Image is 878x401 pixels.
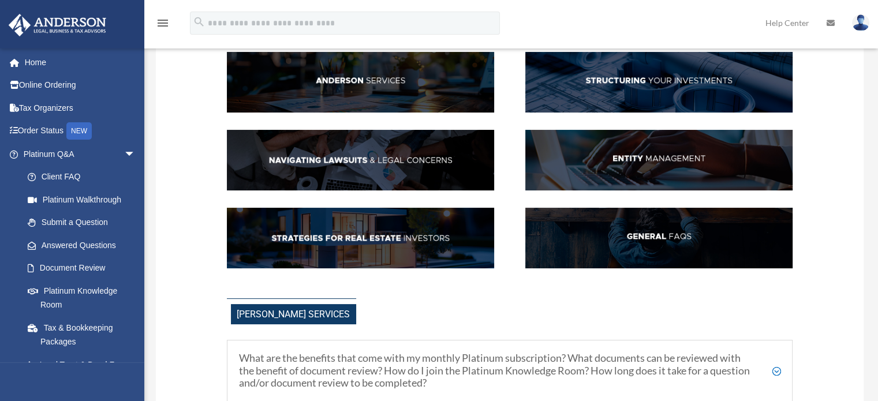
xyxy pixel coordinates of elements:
[239,352,781,389] h5: What are the benefits that come with my monthly Platinum subscription? What documents can be revi...
[8,51,153,74] a: Home
[156,20,170,30] a: menu
[227,52,494,113] img: AndServ_hdr
[525,208,793,268] img: GenFAQ_hdr
[193,16,206,28] i: search
[8,143,153,166] a: Platinum Q&Aarrow_drop_down
[5,14,110,36] img: Anderson Advisors Platinum Portal
[16,279,153,316] a: Platinum Knowledge Room
[16,211,153,234] a: Submit a Question
[231,304,356,324] span: [PERSON_NAME] Services
[525,130,793,190] img: EntManag_hdr
[16,166,147,189] a: Client FAQ
[8,96,153,119] a: Tax Organizers
[156,16,170,30] i: menu
[525,52,793,113] img: StructInv_hdr
[16,188,153,211] a: Platinum Walkthrough
[124,143,147,166] span: arrow_drop_down
[16,353,153,376] a: Land Trust & Deed Forum
[227,130,494,190] img: NavLaw_hdr
[16,316,153,353] a: Tax & Bookkeeping Packages
[8,74,153,97] a: Online Ordering
[852,14,869,31] img: User Pic
[16,234,153,257] a: Answered Questions
[16,257,153,280] a: Document Review
[66,122,92,140] div: NEW
[8,119,153,143] a: Order StatusNEW
[227,208,494,268] img: StratsRE_hdr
